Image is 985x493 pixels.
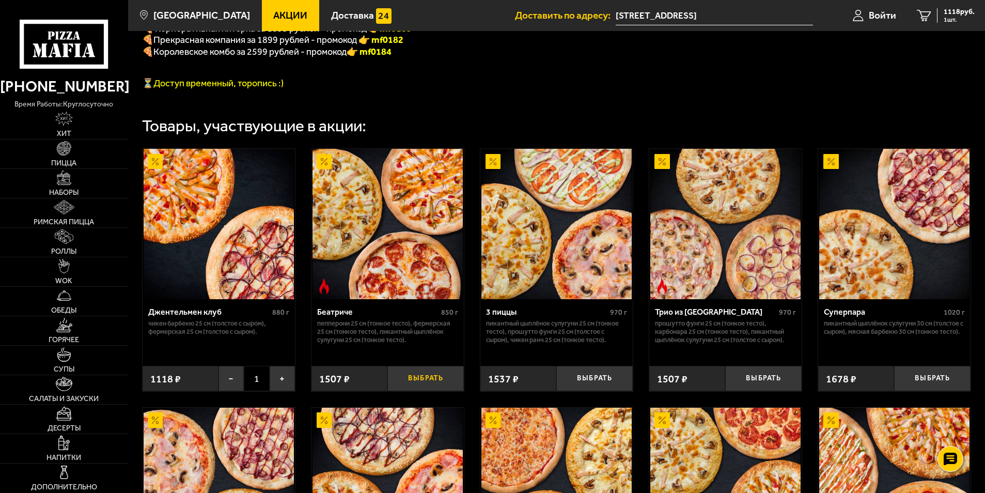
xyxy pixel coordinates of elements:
[869,10,896,20] span: Войти
[51,248,76,255] span: Роллы
[51,307,76,314] span: Обеды
[826,373,856,385] span: 1678 ₽
[649,149,802,299] a: АкционныйОстрое блюдоТрио из Рио
[317,279,332,294] img: Острое блюдо
[824,319,965,336] p: Пикантный цыплёнок сулугуни 30 см (толстое с сыром), Мясная Барбекю 30 см (тонкое тесто).
[142,118,366,134] div: Товары, участвующие в акции:
[317,319,458,344] p: Пепперони 25 см (тонкое тесто), Фермерская 25 см (тонкое тесто), Пикантный цыплёнок сулугуни 25 с...
[387,366,464,391] button: Выбрать
[657,373,687,385] span: 1507 ₽
[556,366,633,391] button: Выбрать
[616,6,812,25] span: Санкт-Петербург, улица Новосёлов, 63, подъезд 1
[376,8,392,24] img: 15daf4d41897b9f0e9f617042186c801.svg
[818,149,971,299] a: АкционныйСуперпара
[148,319,289,336] p: Чикен Барбекю 25 см (толстое с сыром), Фермерская 25 см (толстое с сыром).
[824,307,941,317] div: Суперпара
[319,373,350,385] span: 1507 ₽
[54,366,74,373] span: Супы
[331,10,374,20] span: Доставка
[272,308,289,317] span: 880 г
[317,307,439,317] div: Беатриче
[650,149,801,299] img: Трио из Рио
[150,373,181,385] span: 1118 ₽
[347,46,392,57] font: 👉 mf0184
[441,308,458,317] span: 850 г
[142,34,153,45] font: 🍕
[317,154,332,170] img: Акционный
[823,412,839,428] img: Акционный
[944,8,975,16] span: 1118 руб.
[486,154,501,170] img: Акционный
[55,278,72,285] span: WOK
[148,412,163,428] img: Акционный
[244,366,269,391] span: 1
[515,10,616,20] span: Доставить по адресу:
[823,154,839,170] img: Акционный
[819,149,970,299] img: Суперпара
[486,412,501,428] img: Акционный
[270,366,295,391] button: +
[610,308,627,317] span: 970 г
[312,149,463,299] img: Беатриче
[486,319,627,344] p: Пикантный цыплёнок сулугуни 25 см (тонкое тесто), Прошутто Фунги 25 см (толстое с сыром), Чикен Р...
[153,10,250,20] span: [GEOGRAPHIC_DATA]
[654,154,670,170] img: Акционный
[48,425,81,432] span: Десерты
[358,34,403,45] font: 👉 mf0182
[480,149,633,299] a: Акционный3 пиццы
[944,17,975,23] span: 1 шт.
[481,149,632,299] img: 3 пиццы
[148,154,163,170] img: Акционный
[143,149,295,299] a: АкционныйДжентельмен клуб
[51,160,76,167] span: Пицца
[311,149,464,299] a: АкционныйОстрое блюдоБеатриче
[273,10,307,20] span: Акции
[31,484,97,491] span: Дополнительно
[655,319,796,344] p: Прошутто Фунги 25 см (тонкое тесто), Карбонара 25 см (тонкое тесто), Пикантный цыплёнок сулугуни ...
[49,336,79,344] span: Горячее
[218,366,244,391] button: −
[46,454,81,461] span: Напитки
[49,189,79,196] span: Наборы
[142,46,153,57] font: 🍕
[153,34,358,45] span: Прекрасная компания за 1899 рублей - промокод
[486,307,607,317] div: 3 пиццы
[488,373,519,385] span: 1537 ₽
[725,366,802,391] button: Выбрать
[655,307,776,317] div: Трио из [GEOGRAPHIC_DATA]
[944,308,965,317] span: 1020 г
[317,412,332,428] img: Акционный
[29,395,99,403] span: Салаты и закуски
[144,149,294,299] img: Джентельмен клуб
[779,308,796,317] span: 970 г
[616,6,812,25] input: Ваш адрес доставки
[148,307,270,317] div: Джентельмен клуб
[142,78,284,89] span: ⏳Доступ временный, торопись :)
[57,130,71,137] span: Хит
[894,366,971,391] button: Выбрать
[654,279,670,294] img: Острое блюдо
[153,46,347,57] span: Королевское комбо за 2599 рублей - промокод
[34,219,94,226] span: Римская пицца
[654,412,670,428] img: Акционный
